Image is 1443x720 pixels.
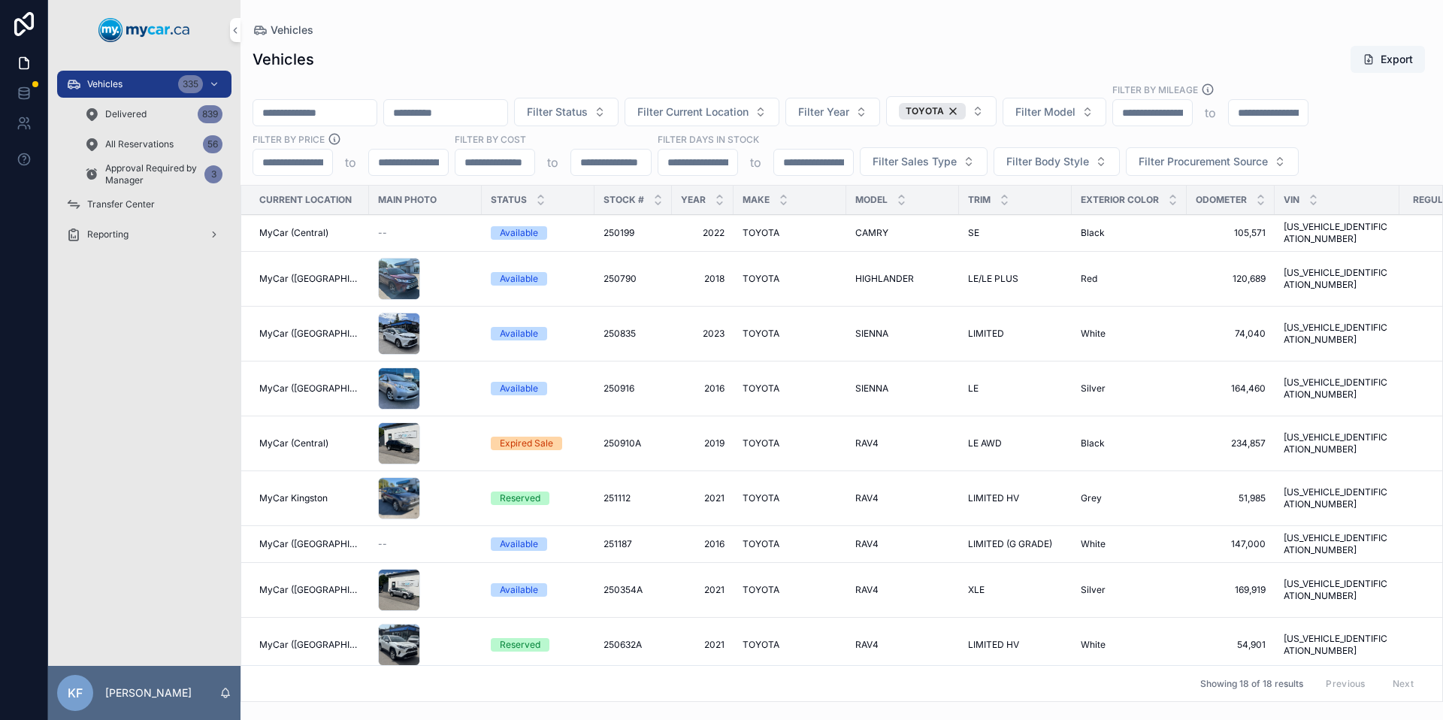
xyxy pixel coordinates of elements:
a: Vehicles [253,23,313,38]
a: 250790 [604,273,663,285]
a: MyCar ([GEOGRAPHIC_DATA]) [259,328,360,340]
span: [US_VEHICLE_IDENTIFICATION_NUMBER] [1284,322,1390,346]
span: SIENNA [855,328,888,340]
span: 251187 [604,538,632,550]
span: TOYOTA [743,584,779,596]
span: 2023 [681,328,725,340]
a: All Reservations56 [75,131,231,158]
span: -- [378,538,387,550]
span: SE [968,227,979,239]
a: 74,040 [1196,328,1266,340]
a: 250835 [604,328,663,340]
a: SIENNA [855,328,950,340]
span: CAMRY [855,227,888,239]
a: RAV4 [855,639,950,651]
div: Reserved [500,492,540,505]
span: Vehicles [271,23,313,38]
a: White [1081,639,1178,651]
a: 234,857 [1196,437,1266,449]
span: RAV4 [855,492,879,504]
span: RAV4 [855,437,879,449]
span: LE/LE PLUS [968,273,1018,285]
span: [US_VEHICLE_IDENTIFICATION_NUMBER] [1284,532,1390,556]
a: 164,460 [1196,383,1266,395]
button: Unselect 17 [899,103,966,119]
p: to [1205,104,1216,122]
span: Odometer [1196,194,1247,206]
a: TOYOTA [743,584,837,596]
span: 105,571 [1196,227,1266,239]
a: LE/LE PLUS [968,273,1063,285]
a: 251112 [604,492,663,504]
a: LIMITED HV [968,639,1063,651]
a: Grey [1081,492,1178,504]
span: TOYOTA [906,105,944,117]
a: 54,901 [1196,639,1266,651]
span: LIMITED HV [968,639,1019,651]
a: HIGHLANDER [855,273,950,285]
span: Current Location [259,194,352,206]
span: LE AWD [968,437,1002,449]
span: TOYOTA [743,538,779,550]
span: 250199 [604,227,634,239]
img: App logo [98,18,190,42]
span: Filter Year [798,104,849,119]
a: [US_VEHICLE_IDENTIFICATION_NUMBER] [1284,633,1390,657]
a: MyCar ([GEOGRAPHIC_DATA]) [259,639,360,651]
a: Available [491,272,585,286]
a: 147,000 [1196,538,1266,550]
a: 250632A [604,639,663,651]
span: [US_VEHICLE_IDENTIFICATION_NUMBER] [1284,267,1390,291]
span: Reporting [87,228,129,241]
span: Vehicles [87,78,123,90]
a: -- [378,227,473,239]
span: Grey [1081,492,1102,504]
span: Stock # [604,194,644,206]
button: Select Button [1003,98,1106,126]
a: Delivered839 [75,101,231,128]
a: 2022 [681,227,725,239]
span: MyCar Kingston [259,492,328,504]
span: 2021 [681,584,725,596]
a: White [1081,538,1178,550]
a: RAV4 [855,437,950,449]
p: to [345,153,356,171]
div: Expired Sale [500,437,553,450]
a: SE [968,227,1063,239]
p: [PERSON_NAME] [105,685,192,700]
label: Filter Days In Stock [658,132,759,146]
a: 250199 [604,227,663,239]
span: Transfer Center [87,198,155,210]
a: Expired Sale [491,437,585,450]
p: to [547,153,558,171]
a: Transfer Center [57,191,231,218]
a: MyCar ([GEOGRAPHIC_DATA]) [259,584,360,596]
label: FILTER BY COST [455,132,526,146]
a: 250354A [604,584,663,596]
span: Filter Body Style [1006,154,1089,169]
span: [US_VEHICLE_IDENTIFICATION_NUMBER] [1284,578,1390,602]
span: 2016 [681,538,725,550]
span: Trim [968,194,991,206]
span: Silver [1081,584,1106,596]
a: TOYOTA [743,383,837,395]
a: Approval Required by Manager3 [75,161,231,188]
a: 2021 [681,492,725,504]
a: White [1081,328,1178,340]
div: Available [500,226,538,240]
a: MyCar Kingston [259,492,360,504]
span: [US_VEHICLE_IDENTIFICATION_NUMBER] [1284,377,1390,401]
a: 120,689 [1196,273,1266,285]
a: [US_VEHICLE_IDENTIFICATION_NUMBER] [1284,486,1390,510]
a: 2016 [681,383,725,395]
span: TOYOTA [743,639,779,651]
a: MyCar ([GEOGRAPHIC_DATA]) [259,538,360,550]
a: Silver [1081,383,1178,395]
